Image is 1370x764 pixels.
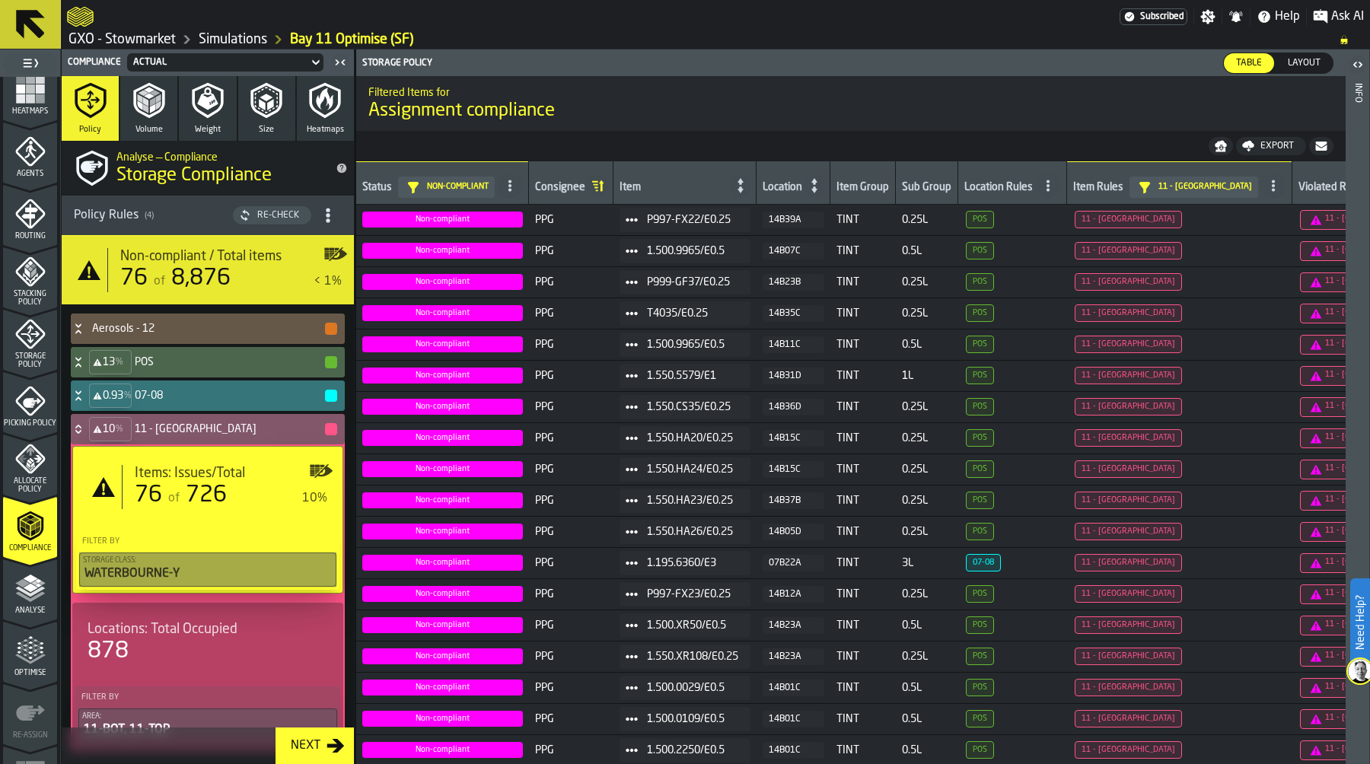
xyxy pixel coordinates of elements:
div: Menu Subscription [1120,8,1187,25]
span: Assignment Compliance Rule [966,242,994,259]
span: Analyse [3,606,57,615]
div: WATERBOURNE-Y [83,565,333,583]
label: Filter By [79,533,336,549]
span: Items: Issues/Total [135,465,245,482]
span: TINT [836,370,890,382]
span: Assignment Compliance Rule [966,585,994,603]
label: button-toggle-Close me [330,53,351,72]
div: 14B23B [769,277,818,288]
span: TINT [836,307,890,320]
div: 14B23A [769,651,818,662]
span: PPG [535,214,607,226]
div: Aerosols - 12 [71,314,339,344]
span: Assignment Compliance Rule [1075,304,1182,322]
label: button-toggle-Show on Map [309,453,333,521]
span: Assignment Compliance Rule [966,398,994,415]
div: 14B36D [769,402,818,412]
span: Assignment Compliance Rule [966,523,994,540]
span: Help [1275,8,1300,26]
button: button-14B12A [763,586,824,603]
div: 07-08 [71,380,339,411]
div: thumb [1276,53,1333,73]
div: 14B15C [769,433,818,444]
span: PPG [535,463,607,476]
button: button- [1309,137,1333,155]
span: PPG [535,619,607,632]
span: Assignment Compliance Rule [966,304,994,322]
li: menu Re-assign [3,683,57,744]
label: button-toggle-Open [1347,53,1368,80]
li: menu Routing [3,184,57,245]
span: Assignment Compliance Rule [1075,273,1182,291]
button: button-14B15C [763,461,824,478]
button: button-14B01C [763,680,824,696]
div: 14B07C [769,246,818,256]
span: Assignment Compliance Rule [1075,367,1182,384]
span: Assignment Compliance Rule [966,492,994,509]
li: menu Compliance [3,496,57,557]
span: 1.550.HA26/E0.25 [647,526,738,538]
span: PPG [535,339,607,351]
li: menu Agents [3,122,57,183]
span: Assignment Compliance Status [362,586,523,602]
div: 76 [120,265,148,292]
li: menu Picking Policy [3,371,57,432]
span: % [116,357,123,368]
label: button-toggle-Notifications [1222,9,1250,24]
button: button- [325,423,337,435]
span: TINT [836,557,890,569]
span: 1.195.6360/E3 [647,557,738,569]
a: link-to-/wh/i/1f322264-80fa-4175-88bb-566e6213dfa5/settings/billing [1120,8,1187,25]
span: % [124,390,132,401]
span: 3L [902,557,952,569]
button: button-14B31D [763,368,824,384]
button: button- [325,356,337,368]
div: 10% [302,489,327,508]
span: PPG [535,588,607,600]
div: 14B23A [769,620,818,631]
li: menu Stacking Policy [3,247,57,307]
label: button-toggle-Ask AI [1307,8,1370,26]
span: 1.550.HA23/E0.25 [647,495,738,507]
span: Allocate Policy [3,477,57,494]
label: Filter By [78,689,337,705]
span: 1L [902,370,952,382]
span: Routing [3,232,57,240]
li: menu Allocate Policy [3,434,57,495]
span: TINT [836,432,890,444]
span: Assignment Compliance Status [362,617,523,633]
span: Assignment Compliance Rule [1075,616,1182,634]
div: Sub Group [902,181,951,196]
span: Assignment Compliance Rule [966,336,994,353]
div: < 1% [314,272,342,291]
button: button-14B01C [763,711,824,727]
li: menu Optimise [3,621,57,682]
div: Item [620,181,728,196]
div: Title [135,465,327,482]
span: 1.550.HA24/E0.25 [647,463,738,476]
div: thumb [1224,53,1274,73]
span: Table [1230,56,1268,70]
label: Need Help? [1352,580,1368,665]
button: button- [1209,137,1233,155]
span: Assignment Compliance Rule [1075,679,1182,696]
div: Consignee [535,181,585,196]
span: 0.25L [902,214,952,226]
h4: Aerosols - 12 [92,323,323,335]
a: link-to-/wh/i/1f322264-80fa-4175-88bb-566e6213dfa5 [68,31,176,48]
span: 0.5L [902,245,952,257]
span: 0.25L [902,432,952,444]
div: Info [1352,80,1363,760]
div: 14B12A [769,589,818,600]
h4: POS [135,356,323,368]
span: 1.550.CS35/E0.25 [647,401,738,413]
div: DropdownMenuValue-a7a2d519-85f4-4eec-abb5-28cad790c6b7 [124,53,327,72]
span: Assignment Compliance Rule [966,211,994,228]
div: 11-BOT, 11-TOP [82,721,333,739]
div: Next [285,737,327,755]
h2: Sub Title [116,148,323,164]
span: TINT [836,401,890,413]
button: button- [325,390,337,402]
span: Assignment Compliance Rule [1075,429,1182,447]
span: Assignment Compliance Status [362,648,523,664]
